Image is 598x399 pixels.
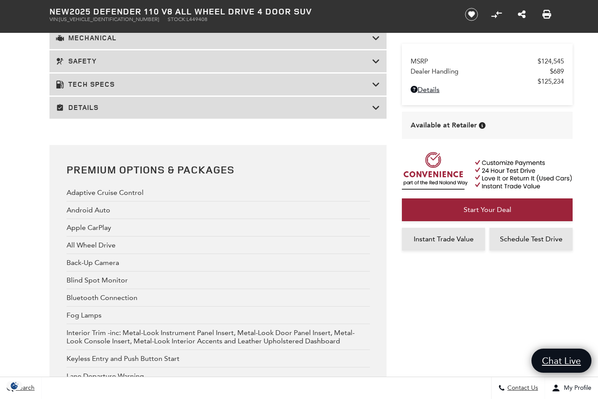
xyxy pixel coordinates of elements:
h3: Details [56,103,372,112]
h3: Safety [56,57,372,66]
span: Start Your Deal [464,205,511,214]
span: $689 [550,67,564,75]
span: $124,545 [538,57,564,65]
div: Apple CarPlay [67,219,370,237]
div: Bluetooth Connection [67,289,370,307]
span: [US_VEHICLE_IDENTIFICATION_NUMBER] [59,16,159,22]
h2: Premium Options & Packages [67,162,370,177]
div: Blind Spot Monitor [67,272,370,289]
a: MSRP $124,545 [411,57,564,65]
a: Start Your Deal [402,198,573,221]
div: Fog Lamps [67,307,370,324]
iframe: YouTube video player [402,255,573,393]
a: Details [411,85,564,94]
a: Dealer Handling $689 [411,67,564,75]
img: Opt-Out Icon [4,381,25,390]
div: Back-Up Camera [67,254,370,272]
button: Open user profile menu [545,377,598,399]
a: Chat Live [531,349,591,373]
span: Dealer Handling [411,67,550,75]
strong: New [49,5,70,17]
a: $125,234 [411,78,564,85]
span: Available at Retailer [411,120,477,130]
a: Schedule Test Drive [489,228,573,251]
div: Lane Departure Warning [67,367,370,385]
div: Android Auto [67,201,370,219]
section: Click to Open Cookie Consent Modal [4,381,25,390]
span: VIN: [49,16,59,22]
div: Adaptive Cruise Control [67,184,370,201]
button: Compare Vehicle [490,8,503,21]
span: Contact Us [505,385,538,392]
div: Vehicle is in stock and ready for immediate delivery. Due to demand, availability is subject to c... [479,122,485,129]
span: L449408 [186,16,208,22]
h3: Tech Specs [56,80,372,89]
div: Keyless Entry and Push Button Start [67,350,370,367]
span: My Profile [560,385,591,392]
a: Instant Trade Value [402,228,485,251]
span: Chat Live [538,355,585,367]
h3: Mechanical [56,34,372,42]
div: Interior Trim -inc: Metal-Look Instrument Panel Insert, Metal-Look Door Panel Insert, Metal-Look ... [67,324,370,350]
a: Print this New 2025 Defender 110 V8 All Wheel Drive 4 Door SUV [542,9,551,20]
span: Schedule Test Drive [500,235,563,243]
button: Save vehicle [462,7,481,21]
span: MSRP [411,57,538,65]
a: Share this New 2025 Defender 110 V8 All Wheel Drive 4 Door SUV [518,9,526,20]
span: Instant Trade Value [414,235,474,243]
span: $125,234 [538,78,564,85]
div: All Wheel Drive [67,237,370,254]
h1: 2025 Defender 110 V8 All Wheel Drive 4 Door SUV [49,7,450,16]
span: Stock: [168,16,186,22]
